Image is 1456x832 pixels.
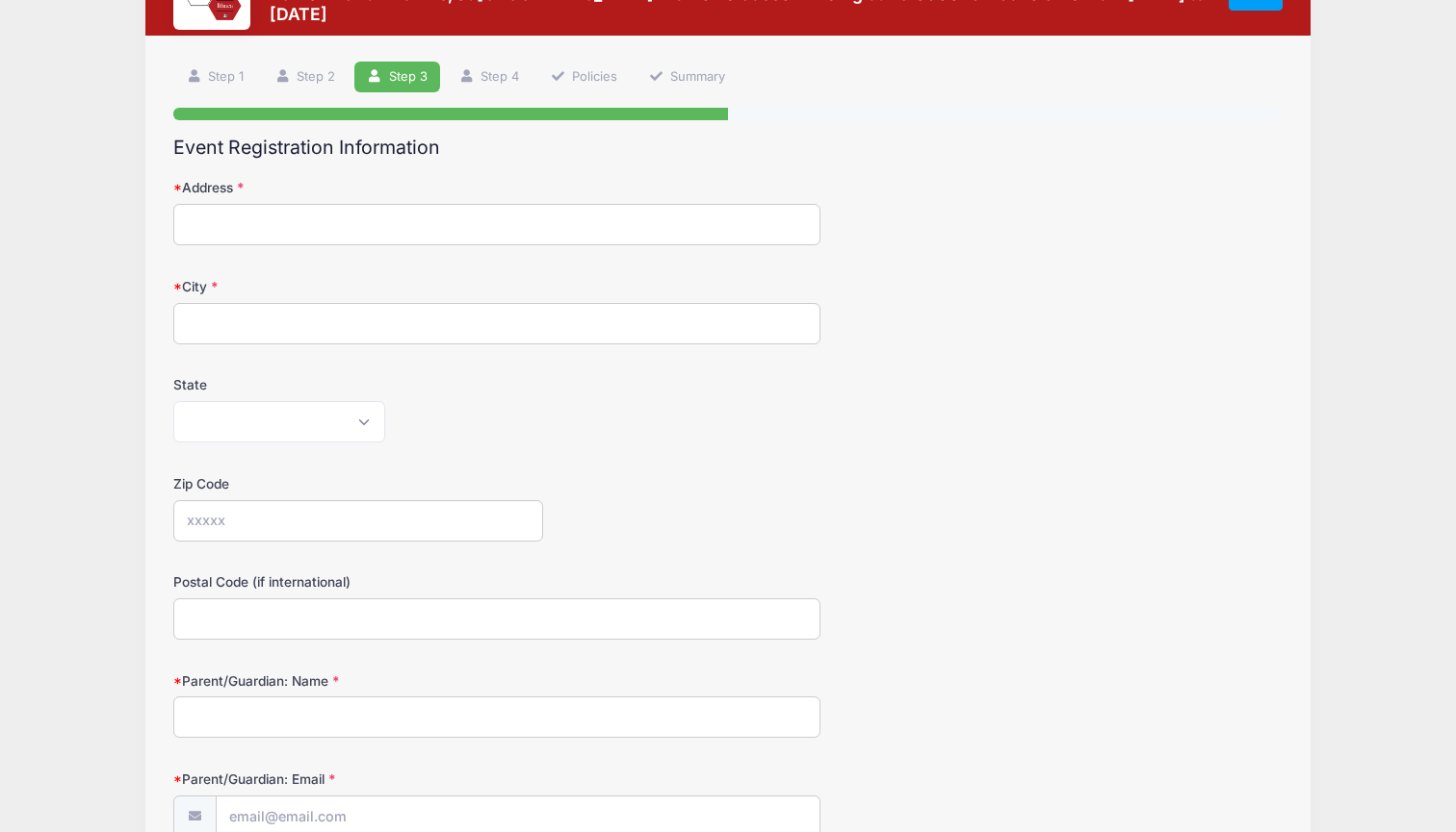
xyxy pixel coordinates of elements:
[637,62,739,93] a: Summary
[173,375,543,394] label: State
[173,137,1283,159] h2: Event Registration Information
[173,277,543,296] label: City
[173,62,256,93] a: Step 1
[446,62,532,93] a: Step 4
[173,178,543,197] label: Address
[173,769,543,789] label: Parent/Guardian: Email
[173,500,543,542] input: xxxxx
[354,62,440,93] a: Step 3
[537,62,630,93] a: Policies
[263,62,349,93] a: Step 2
[173,671,543,691] label: Parent/Guardian: Name
[173,474,543,493] label: Zip Code
[173,572,543,592] label: Postal Code (if international)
